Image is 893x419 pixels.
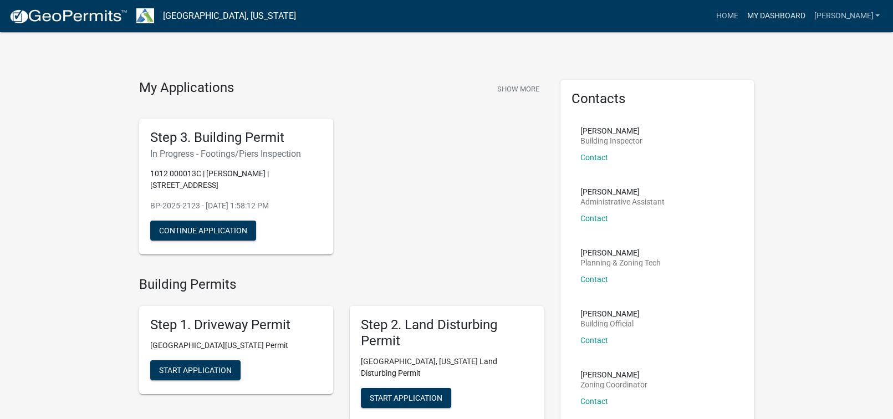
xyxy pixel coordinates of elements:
button: Start Application [150,360,241,380]
a: Home [711,6,742,27]
h5: Contacts [571,91,743,107]
img: Troup County, Georgia [136,8,154,23]
h5: Step 3. Building Permit [150,130,322,146]
p: [GEOGRAPHIC_DATA][US_STATE] Permit [150,340,322,351]
p: Administrative Assistant [580,198,665,206]
h4: Building Permits [139,277,544,293]
a: Contact [580,153,608,162]
p: Zoning Coordinator [580,381,647,389]
p: Building Inspector [580,137,642,145]
p: [PERSON_NAME] [580,310,640,318]
p: Planning & Zoning Tech [580,259,661,267]
p: BP-2025-2123 - [DATE] 1:58:12 PM [150,200,322,212]
p: 1012 000013C | [PERSON_NAME] | [STREET_ADDRESS] [150,168,322,191]
a: My Dashboard [742,6,809,27]
a: [PERSON_NAME] [809,6,884,27]
span: Start Application [159,366,232,375]
h6: In Progress - Footings/Piers Inspection [150,149,322,159]
a: [GEOGRAPHIC_DATA], [US_STATE] [163,7,296,25]
a: Contact [580,336,608,345]
p: [GEOGRAPHIC_DATA], [US_STATE] Land Disturbing Permit [361,356,533,379]
p: [PERSON_NAME] [580,371,647,379]
button: Start Application [361,388,451,408]
h5: Step 1. Driveway Permit [150,317,322,333]
a: Contact [580,214,608,223]
button: Continue Application [150,221,256,241]
a: Contact [580,397,608,406]
p: [PERSON_NAME] [580,249,661,257]
a: Contact [580,275,608,284]
button: Show More [493,80,544,98]
p: [PERSON_NAME] [580,188,665,196]
h4: My Applications [139,80,234,96]
p: Building Official [580,320,640,328]
span: Start Application [370,393,442,402]
p: [PERSON_NAME] [580,127,642,135]
h5: Step 2. Land Disturbing Permit [361,317,533,349]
